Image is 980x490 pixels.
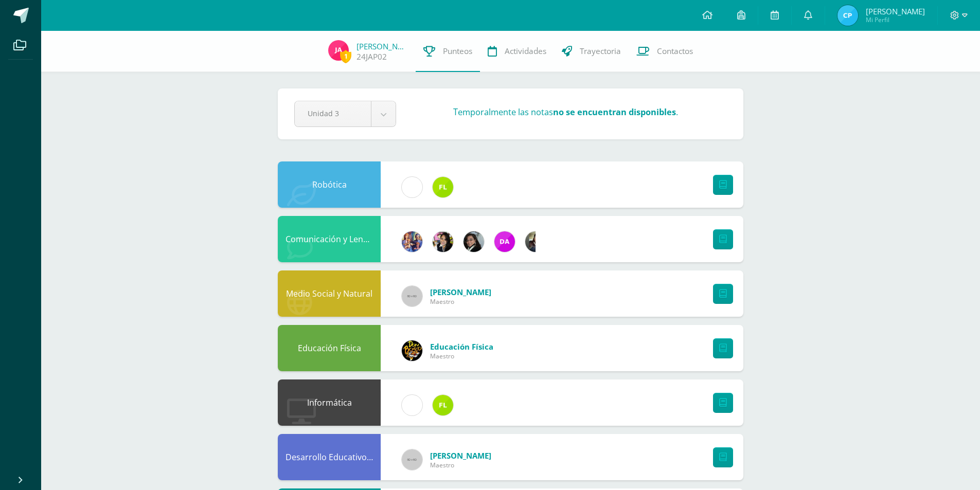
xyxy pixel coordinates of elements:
span: Punteos [443,46,472,57]
img: 20293396c123fa1d0be50d4fd90c658f.png [494,231,515,252]
span: 1 [340,50,351,63]
img: 60x60 [402,286,422,306]
div: Robótica [278,161,381,208]
div: Medio Social y Natural [278,270,381,317]
span: Maestro [430,461,491,469]
div: Informática [278,379,381,426]
a: Contactos [629,31,701,72]
span: Actividades [505,46,546,57]
span: Maestro [430,352,493,360]
img: 4bd562fbbce6c9340fd48572da9ec563.png [328,40,349,61]
span: [PERSON_NAME] [430,450,491,461]
img: 7940749ba0753439cb0b2a2e16a04517.png [838,5,858,26]
a: 24JAP02 [357,51,387,62]
span: Unidad 3 [308,101,358,125]
span: [PERSON_NAME] [430,287,491,297]
strong: no se encuentran disponibles [553,106,676,118]
img: eda3c0d1caa5ac1a520cf0290d7c6ae4.png [402,340,422,361]
img: f727c7009b8e908c37d274233f9e6ae1.png [525,231,546,252]
span: Educación Física [430,341,493,352]
a: Punteos [416,31,480,72]
span: [PERSON_NAME] [866,6,925,16]
img: d6c3c6168549c828b01e81933f68206c.png [433,395,453,415]
span: Mi Perfil [866,15,925,24]
div: Educación Física [278,325,381,371]
div: Comunicación y Lenguaje L.3 (Inglés y Laboratorio) [278,216,381,262]
div: Desarrollo Educativo y Proyecto de Vida [278,434,381,480]
img: d6c3c6168549c828b01e81933f68206c.png [433,177,453,197]
a: Actividades [480,31,554,72]
img: 282f7266d1216b456af8b3d5ef4bcc50.png [433,231,453,252]
span: Contactos [657,46,693,57]
a: Trayectoria [554,31,629,72]
img: cae4b36d6049cd6b8500bd0f72497672.png [402,395,422,415]
span: Trayectoria [580,46,621,57]
a: [PERSON_NAME] [357,41,408,51]
img: cae4b36d6049cd6b8500bd0f72497672.png [402,177,422,197]
span: Maestro [430,297,491,306]
h3: Temporalmente las notas . [453,106,678,118]
a: Unidad 3 [295,101,396,126]
img: 60x60 [402,449,422,470]
img: 3f4c0a665c62760dc8d25f6423ebedea.png [402,231,422,252]
img: 7bd163c6daa573cac875167af135d202.png [464,231,484,252]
